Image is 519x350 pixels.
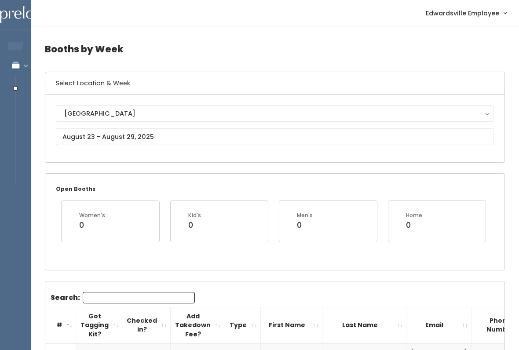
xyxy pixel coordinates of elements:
[56,105,494,122] button: [GEOGRAPHIC_DATA]
[79,219,105,231] div: 0
[406,211,422,219] div: Home
[417,4,515,22] a: Edwardsville Employee
[188,219,201,231] div: 0
[297,219,313,231] div: 0
[261,307,322,343] th: First Name: activate to sort column ascending
[79,211,105,219] div: Women's
[45,37,505,61] h4: Booths by Week
[224,307,261,343] th: Type: activate to sort column ascending
[188,211,201,219] div: Kid's
[45,307,76,343] th: #: activate to sort column descending
[56,128,494,145] input: August 23 - August 29, 2025
[322,307,406,343] th: Last Name: activate to sort column ascending
[45,72,504,95] h6: Select Location & Week
[76,307,122,343] th: Got Tagging Kit?: activate to sort column ascending
[406,219,422,231] div: 0
[56,185,95,193] small: Open Booths
[426,8,499,18] span: Edwardsville Employee
[406,307,471,343] th: Email: activate to sort column ascending
[64,109,486,118] div: [GEOGRAPHIC_DATA]
[297,211,313,219] div: Men's
[171,307,224,343] th: Add Takedown Fee?: activate to sort column ascending
[83,292,195,303] input: Search:
[51,292,195,303] label: Search:
[122,307,171,343] th: Checked in?: activate to sort column ascending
